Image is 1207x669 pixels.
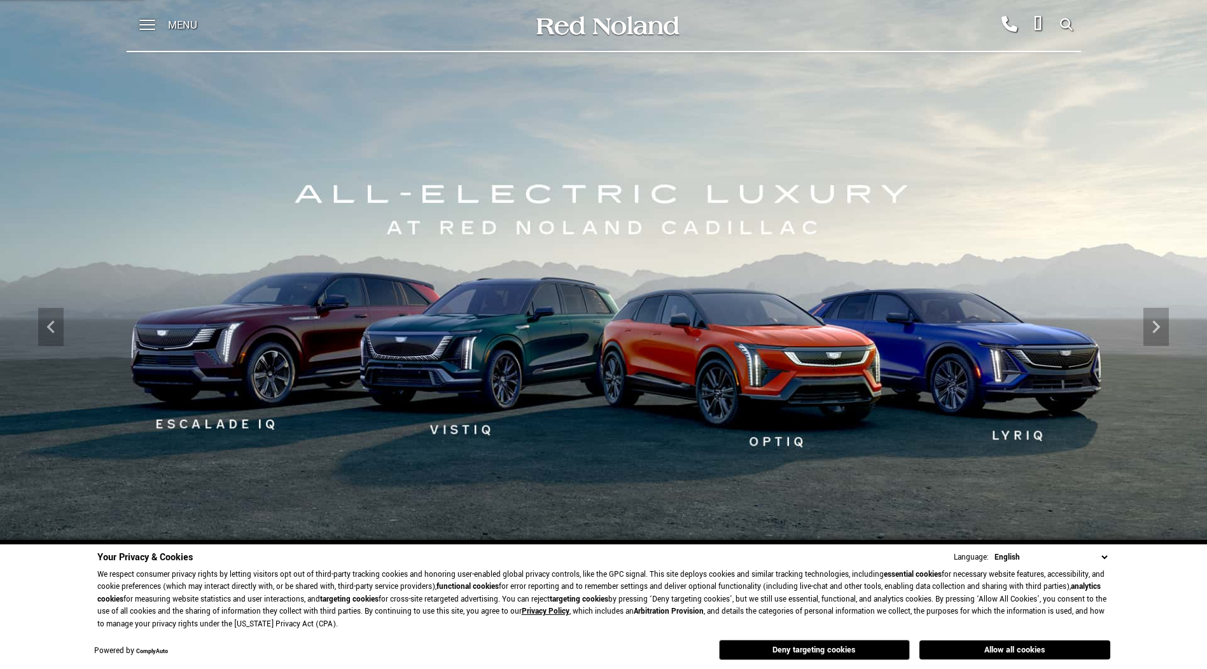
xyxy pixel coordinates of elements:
[320,594,379,605] strong: targeting cookies
[534,15,680,37] img: Red Noland Auto Group
[954,553,989,562] div: Language:
[884,569,942,580] strong: essential cookies
[94,647,168,656] div: Powered by
[97,569,1110,631] p: We respect consumer privacy rights by letting visitors opt out of third-party tracking cookies an...
[97,581,1101,605] strong: analytics cookies
[522,606,569,617] a: Privacy Policy
[38,308,64,346] div: Previous
[550,594,608,605] strong: targeting cookies
[136,647,168,656] a: ComplyAuto
[919,640,1110,659] button: Allow all cookies
[634,606,704,617] strong: Arbitration Provision
[436,581,499,592] strong: functional cookies
[719,640,910,660] button: Deny targeting cookies
[1143,308,1169,346] div: Next
[991,551,1110,564] select: Language Select
[97,551,193,564] span: Your Privacy & Cookies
